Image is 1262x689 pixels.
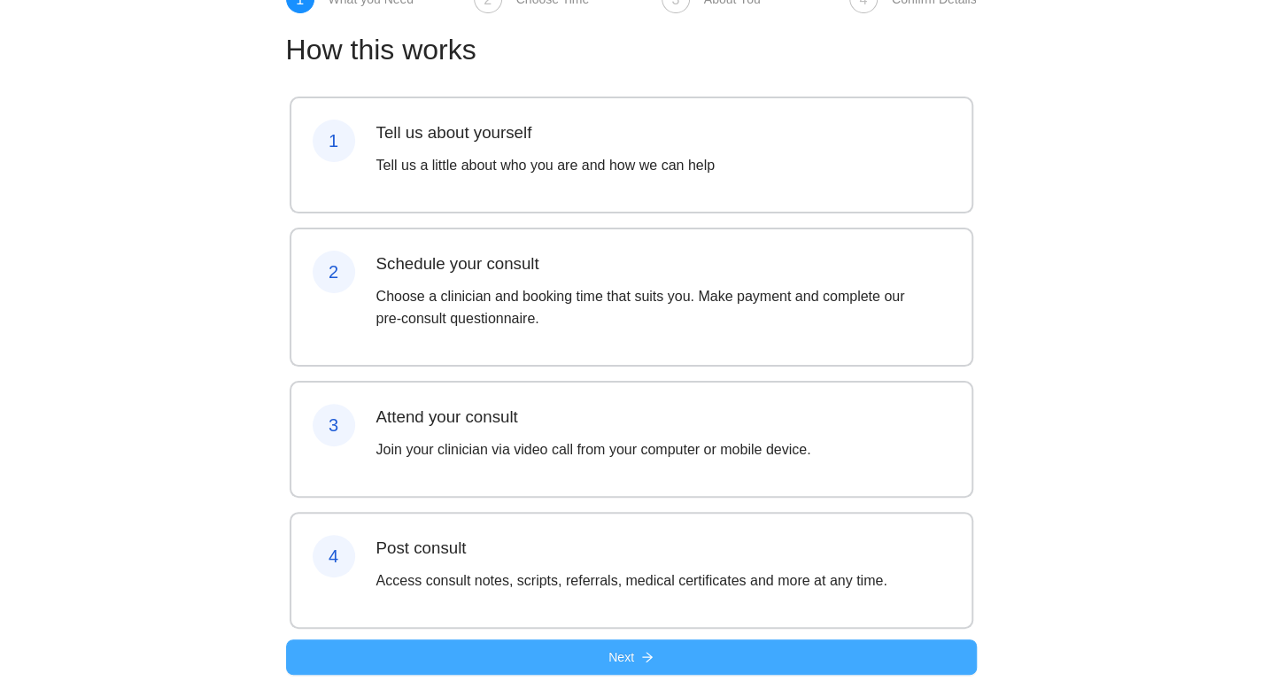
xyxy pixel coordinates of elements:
[313,404,355,446] div: 3
[376,285,929,329] p: Choose a clinician and booking time that suits you. Make payment and complete our pre-consult que...
[608,647,634,667] span: Next
[286,639,977,675] button: Nextarrow-right
[376,535,887,561] h3: Post consult
[376,154,715,176] p: Tell us a little about who you are and how we can help
[313,535,355,577] div: 4
[313,251,355,293] div: 2
[286,27,977,72] h1: How this works
[376,251,929,276] h3: Schedule your consult
[376,404,811,430] h3: Attend your consult
[376,120,715,145] h3: Tell us about yourself
[641,651,654,665] span: arrow-right
[376,438,811,461] p: Join your clinician via video call from your computer or mobile device.
[376,569,887,592] p: Access consult notes, scripts, referrals, medical certificates and more at any time.
[313,120,355,162] div: 1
